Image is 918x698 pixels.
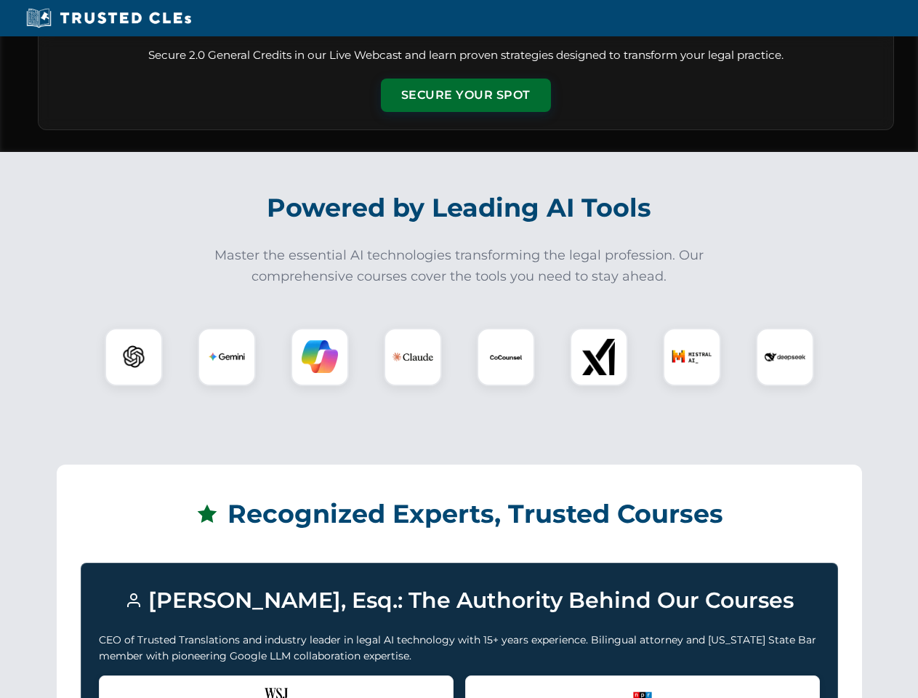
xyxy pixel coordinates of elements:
div: ChatGPT [105,328,163,386]
img: DeepSeek Logo [765,337,805,377]
img: Trusted CLEs [22,7,196,29]
h3: [PERSON_NAME], Esq.: The Authority Behind Our Courses [99,581,820,620]
div: DeepSeek [756,328,814,386]
div: Copilot [291,328,349,386]
div: Mistral AI [663,328,721,386]
div: xAI [570,328,628,386]
img: CoCounsel Logo [488,339,524,375]
p: CEO of Trusted Translations and industry leader in legal AI technology with 15+ years experience.... [99,632,820,665]
h2: Recognized Experts, Trusted Courses [81,489,838,539]
img: xAI Logo [581,339,617,375]
img: Mistral AI Logo [672,337,712,377]
img: ChatGPT Logo [113,336,155,378]
img: Copilot Logo [302,339,338,375]
img: Gemini Logo [209,339,245,375]
img: Claude Logo [392,337,433,377]
h2: Powered by Leading AI Tools [57,182,862,233]
p: Secure 2.0 General Credits in our Live Webcast and learn proven strategies designed to transform ... [56,47,876,64]
p: Master the essential AI technologies transforming the legal profession. Our comprehensive courses... [205,245,714,287]
div: CoCounsel [477,328,535,386]
button: Secure Your Spot [381,79,551,112]
div: Gemini [198,328,256,386]
div: Claude [384,328,442,386]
